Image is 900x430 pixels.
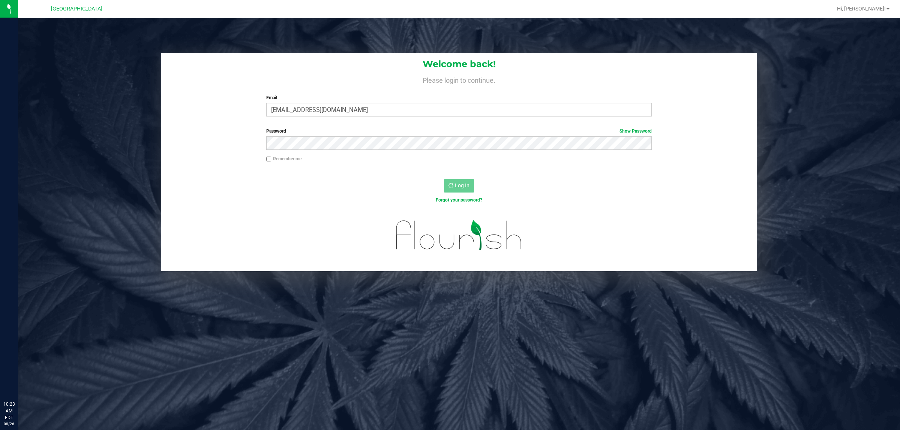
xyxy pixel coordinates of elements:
[51,6,102,12] span: [GEOGRAPHIC_DATA]
[619,128,652,134] a: Show Password
[3,401,15,421] p: 10:23 AM EDT
[444,179,474,193] button: Log In
[837,6,886,12] span: Hi, [PERSON_NAME]!
[455,182,469,188] span: Log In
[161,59,757,69] h1: Welcome back!
[436,197,482,203] a: Forgot your password?
[266,155,301,162] label: Remember me
[385,211,534,259] img: flourish_logo.svg
[266,157,271,162] input: Remember me
[3,421,15,427] p: 08/26
[266,128,286,134] span: Password
[266,94,652,101] label: Email
[161,75,757,84] h4: Please login to continue.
